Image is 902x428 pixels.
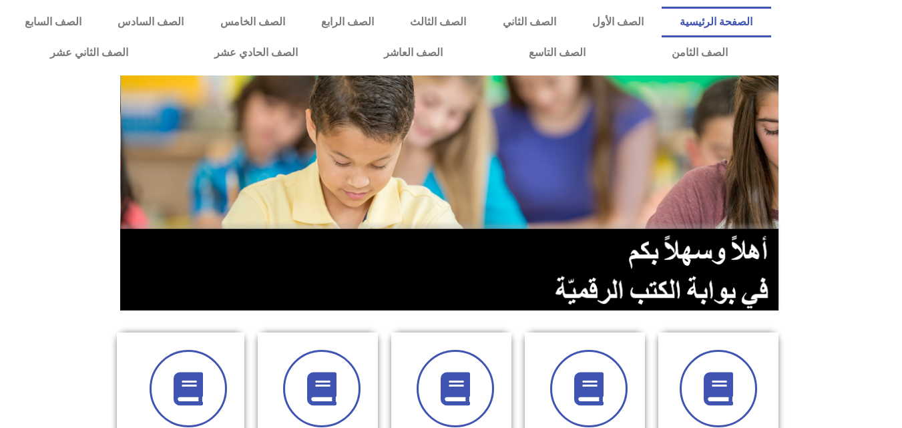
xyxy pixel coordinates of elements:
a: الصف الأول [574,7,662,37]
a: الصف الخامس [202,7,303,37]
a: الصف العاشر [341,37,485,68]
a: الصف التاسع [485,37,628,68]
a: الصف الثاني [485,7,574,37]
a: الصف السابع [7,7,99,37]
a: الصف الثامن [628,37,770,68]
a: الصف الثالث [392,7,484,37]
a: الصف الحادي عشر [171,37,341,68]
a: الصفحة الرئيسية [662,7,770,37]
a: الصف السادس [99,7,202,37]
a: الصف الثاني عشر [7,37,171,68]
a: الصف الرابع [303,7,392,37]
